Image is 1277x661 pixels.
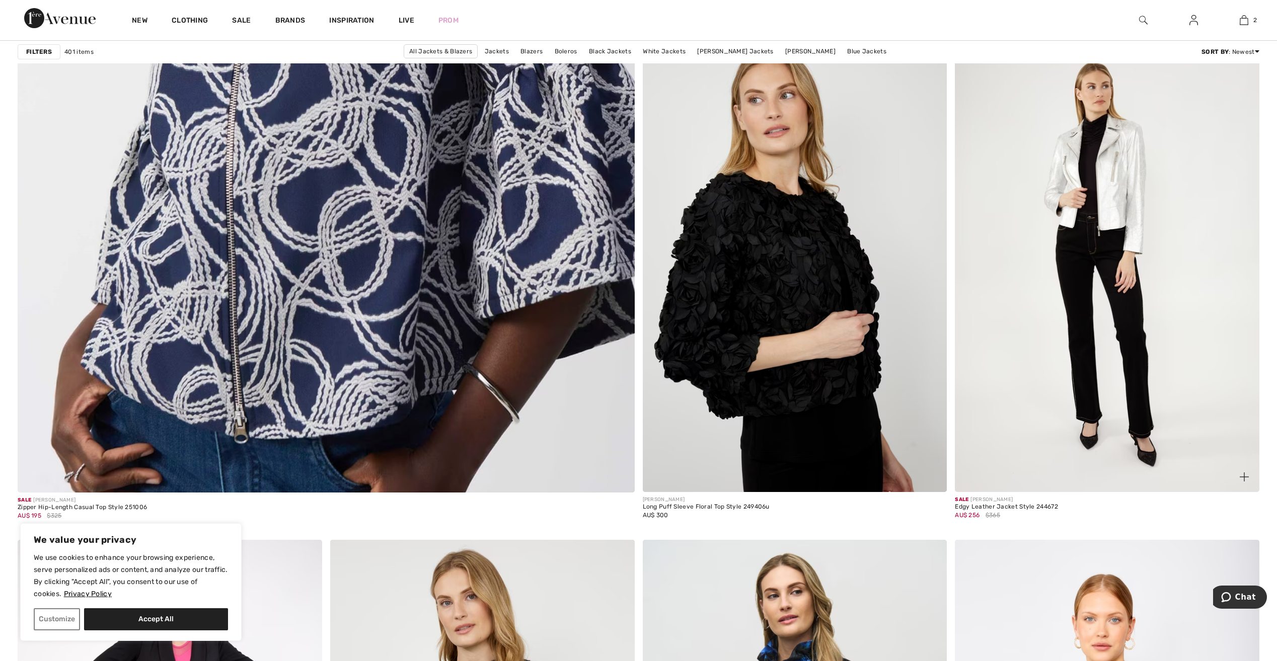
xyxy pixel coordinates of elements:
img: 1ère Avenue [24,8,96,28]
div: [PERSON_NAME] [18,497,147,504]
a: Jackets [480,45,514,58]
img: plus_v2.svg [1240,472,1249,481]
a: Clothing [172,16,208,27]
a: White Jackets [638,45,691,58]
p: We use cookies to enhance your browsing experience, serve personalized ads or content, and analyz... [34,552,228,600]
div: : Newest [1201,47,1259,56]
a: Live [399,15,414,26]
div: Zipper Hip-Length Casual Top Style 251006 [18,504,147,511]
span: AU$ 256 [955,512,980,519]
a: Sale [232,16,251,27]
span: 2 [1253,16,1257,25]
strong: Sort By [1201,48,1229,55]
a: Blazers [515,45,548,58]
strong: Filters [26,47,52,56]
img: My Bag [1240,14,1248,26]
a: Privacy Policy [63,589,112,599]
a: New [132,16,147,27]
a: Boleros [550,45,582,58]
img: My Info [1189,14,1198,26]
span: Sale [955,497,968,503]
div: Long Puff Sleeve Floral Top Style 249406u [643,504,770,511]
button: Customize [34,608,80,630]
span: $365 [986,511,1000,520]
div: [PERSON_NAME] [955,496,1058,504]
div: Edgy Leather Jacket Style 244672 [955,504,1058,511]
span: Sale [18,497,31,503]
a: [PERSON_NAME] Jackets [692,45,778,58]
p: We value your privacy [34,534,228,546]
span: 401 items [64,47,94,56]
a: Brands [275,16,306,27]
a: All Jackets & Blazers [404,44,478,58]
a: Prom [438,15,459,26]
span: $325 [47,511,61,520]
a: 2 [1219,14,1268,26]
img: search the website [1139,14,1148,26]
span: AU$ 195 [18,512,41,519]
a: Sign In [1181,14,1206,27]
iframe: Opens a widget where you can chat to one of our agents [1213,586,1267,611]
span: AU$ 300 [643,512,668,519]
a: Black Jackets [584,45,636,58]
img: Long Puff Sleeve Floral Top Style 249406u. Black [643,36,947,492]
a: Blue Jackets [842,45,891,58]
div: We value your privacy [20,523,242,641]
span: Inspiration [329,16,374,27]
button: Accept All [84,608,228,630]
div: [PERSON_NAME] [643,496,770,504]
a: Edgy Leather Jacket Style 244672. Silver [955,36,1259,492]
a: [PERSON_NAME] [780,45,841,58]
